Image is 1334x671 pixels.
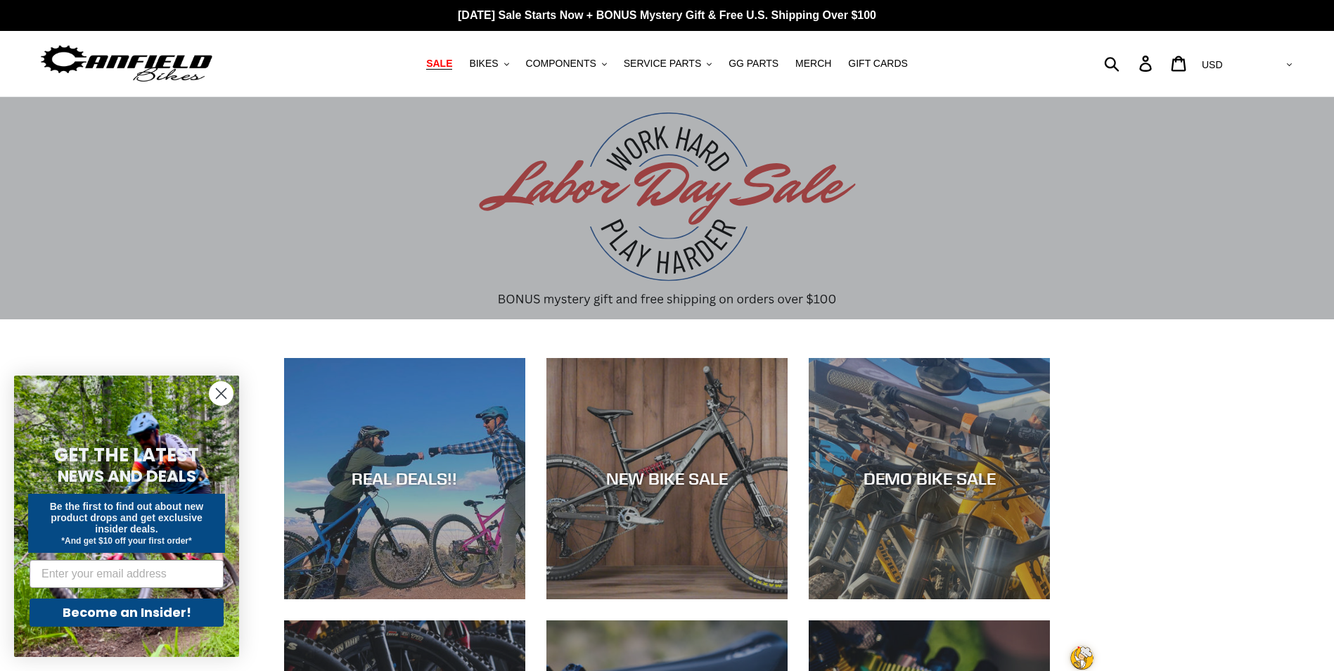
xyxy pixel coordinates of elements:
span: GET THE LATEST [54,442,199,468]
button: COMPONENTS [519,54,614,73]
button: Become an Insider! [30,599,224,627]
a: MERCH [788,54,838,73]
a: GG PARTS [721,54,785,73]
span: GG PARTS [729,58,778,70]
img: Canfield Bikes [39,41,214,86]
div: NEW BIKE SALE [546,468,788,489]
a: DEMO BIKE SALE [809,358,1050,599]
a: SALE [419,54,459,73]
span: MERCH [795,58,831,70]
span: SERVICE PARTS [624,58,701,70]
button: BIKES [462,54,515,73]
span: GIFT CARDS [848,58,908,70]
a: GIFT CARDS [841,54,915,73]
span: Be the first to find out about new product drops and get exclusive insider deals. [50,501,204,535]
div: DEMO BIKE SALE [809,468,1050,489]
a: NEW BIKE SALE [546,358,788,599]
button: Close dialog [209,381,233,406]
a: REAL DEALS!! [284,358,525,599]
span: BIKES [469,58,498,70]
input: Search [1112,48,1148,79]
span: COMPONENTS [526,58,596,70]
input: Enter your email address [30,560,224,588]
span: SALE [426,58,452,70]
div: REAL DEALS!! [284,468,525,489]
button: SERVICE PARTS [617,54,719,73]
span: *And get $10 off your first order* [61,536,191,546]
span: NEWS AND DEALS [58,465,196,487]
